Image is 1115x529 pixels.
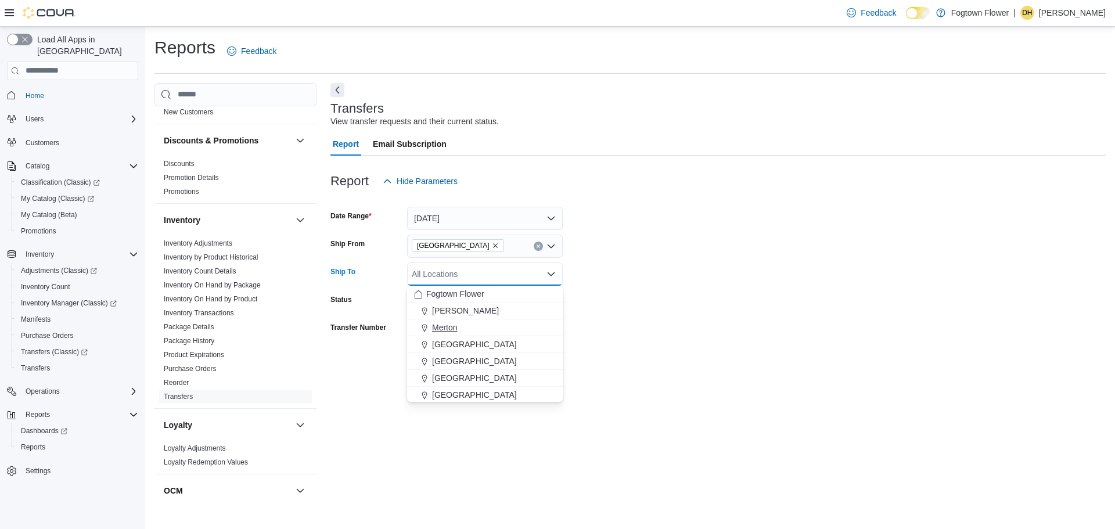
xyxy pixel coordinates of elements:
[426,288,484,300] span: Fogtown Flower
[21,463,138,478] span: Settings
[164,336,214,346] span: Package History
[12,328,143,344] button: Purchase Orders
[164,239,232,248] span: Inventory Adjustments
[26,410,50,419] span: Reports
[534,242,543,251] button: Clear input
[373,132,447,156] span: Email Subscription
[21,408,55,422] button: Reports
[164,337,214,345] a: Package History
[293,418,307,432] button: Loyalty
[12,295,143,311] a: Inventory Manager (Classic)
[492,242,499,249] button: Remove Midtown from selection in this group
[2,158,143,174] button: Catalog
[21,266,97,275] span: Adjustments (Classic)
[7,82,138,510] nav: Complex example
[16,280,138,294] span: Inventory Count
[164,295,257,303] a: Inventory On Hand by Product
[293,213,307,227] button: Inventory
[164,253,258,261] a: Inventory by Product Historical
[12,439,143,455] button: Reports
[26,161,49,171] span: Catalog
[164,351,224,359] a: Product Expirations
[21,298,117,308] span: Inventory Manager (Classic)
[164,379,189,387] a: Reorder
[164,253,258,262] span: Inventory by Product Historical
[2,406,143,423] button: Reports
[546,242,556,251] button: Open list of options
[16,192,138,206] span: My Catalog (Classic)
[154,236,316,408] div: Inventory
[330,83,344,97] button: Next
[164,308,234,318] span: Inventory Transactions
[164,485,291,496] button: OCM
[407,353,563,370] button: [GEOGRAPHIC_DATA]
[16,345,138,359] span: Transfers (Classic)
[241,45,276,57] span: Feedback
[21,384,64,398] button: Operations
[1022,6,1032,20] span: DH
[154,36,215,59] h1: Reports
[23,7,75,19] img: Cova
[12,174,143,190] a: Classification (Classic)
[164,135,258,146] h3: Discounts & Promotions
[16,329,78,343] a: Purchase Orders
[21,442,45,452] span: Reports
[21,315,51,324] span: Manifests
[407,336,563,353] button: [GEOGRAPHIC_DATA]
[21,282,70,292] span: Inventory Count
[164,159,195,168] span: Discounts
[1039,6,1106,20] p: [PERSON_NAME]
[407,387,563,404] button: [GEOGRAPHIC_DATA]
[2,134,143,151] button: Customers
[412,239,504,252] span: Midtown
[293,134,307,147] button: Discounts & Promotions
[164,107,213,117] span: New Customers
[330,295,352,304] label: Status
[432,305,499,316] span: [PERSON_NAME]
[164,160,195,168] a: Discounts
[164,173,219,182] span: Promotion Details
[21,408,138,422] span: Reports
[407,370,563,387] button: [GEOGRAPHIC_DATA]
[21,159,138,173] span: Catalog
[330,267,355,276] label: Ship To
[12,223,143,239] button: Promotions
[33,34,138,57] span: Load All Apps in [GEOGRAPHIC_DATA]
[21,364,50,373] span: Transfers
[21,178,100,187] span: Classification (Classic)
[12,423,143,439] a: Dashboards
[16,312,55,326] a: Manifests
[330,174,369,188] h3: Report
[26,138,59,147] span: Customers
[26,91,44,100] span: Home
[164,323,214,331] a: Package Details
[330,102,384,116] h3: Transfers
[16,440,138,454] span: Reports
[164,239,232,247] a: Inventory Adjustments
[164,187,199,196] span: Promotions
[21,89,49,103] a: Home
[16,224,61,238] a: Promotions
[861,7,896,19] span: Feedback
[21,194,94,203] span: My Catalog (Classic)
[222,39,281,63] a: Feedback
[21,210,77,219] span: My Catalog (Beta)
[16,264,138,278] span: Adjustments (Classic)
[16,296,121,310] a: Inventory Manager (Classic)
[1013,6,1016,20] p: |
[16,440,50,454] a: Reports
[16,296,138,310] span: Inventory Manager (Classic)
[16,312,138,326] span: Manifests
[432,339,517,350] span: [GEOGRAPHIC_DATA]
[164,419,291,431] button: Loyalty
[330,323,386,332] label: Transfer Number
[21,136,64,150] a: Customers
[407,207,563,230] button: [DATE]
[16,175,138,189] span: Classification (Classic)
[16,175,105,189] a: Classification (Classic)
[26,114,44,124] span: Users
[2,87,143,104] button: Home
[12,207,143,223] button: My Catalog (Beta)
[21,247,59,261] button: Inventory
